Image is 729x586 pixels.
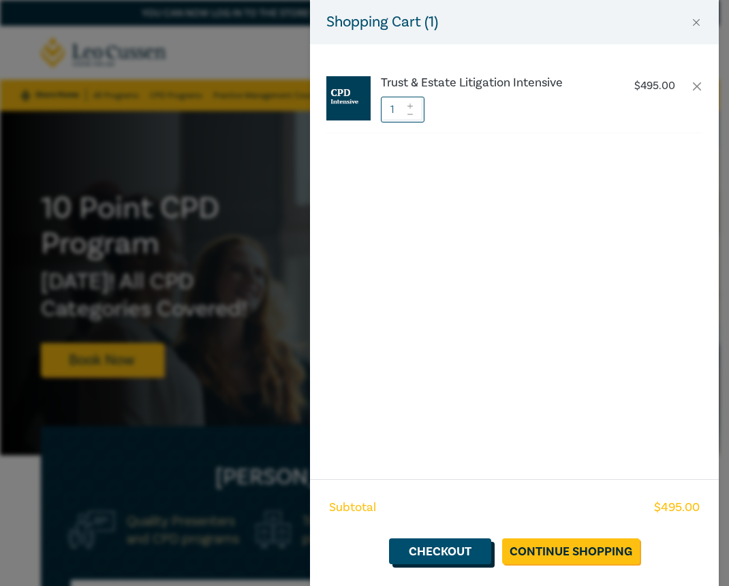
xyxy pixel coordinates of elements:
span: Subtotal [329,499,376,517]
h5: Shopping Cart ( 1 ) [326,11,438,33]
span: $ 495.00 [654,499,700,517]
p: $ 495.00 [634,80,675,93]
a: Checkout [389,538,491,564]
a: Continue Shopping [502,538,640,564]
img: CPD%20Intensive.jpg [326,76,371,120]
a: Trust & Estate Litigation Intensive [381,76,607,90]
input: 1 [381,97,424,123]
button: Close [690,16,702,29]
